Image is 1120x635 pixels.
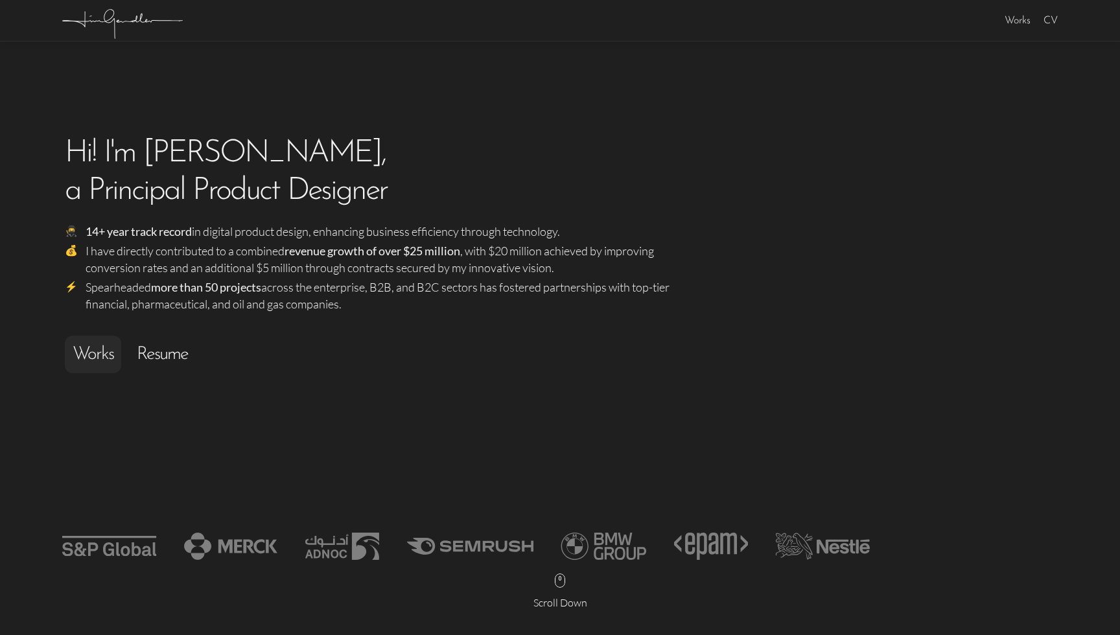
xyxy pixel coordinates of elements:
[531,560,589,623] a: Scroll Down
[86,242,710,276] p: I have directly contributed to a combined , with $20 million achieved by improving conversion rat...
[65,279,80,294] h2: ⚡️
[1044,16,1058,26] a: CV
[533,596,587,609] a: Scroll Down
[86,279,710,312] p: Spearheaded across the enterprise, B2B, and B2C sectors has fostered partnerships with top-tier f...
[86,224,192,238] strong: 14+ year track record
[285,244,460,258] strong: revenue growth of over $25 million
[1005,16,1031,26] a: Works
[137,343,188,365] h3: Resume
[65,135,710,172] h1: Hi! I'm [PERSON_NAME],
[65,242,80,258] h2: 💰
[151,280,261,294] strong: more than 50 projects
[73,345,113,364] a: Works
[65,172,710,210] h1: a Principal Product Designer
[65,223,80,238] h2: 🥷
[86,223,710,240] p: in digital product design, enhancing business efficiency through technology.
